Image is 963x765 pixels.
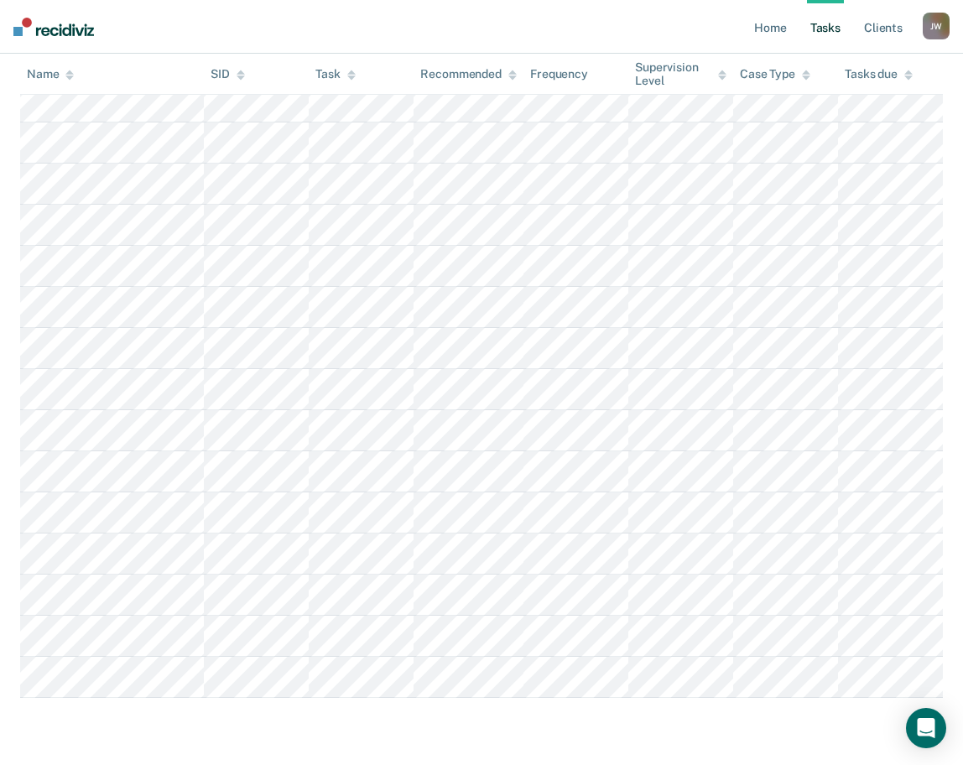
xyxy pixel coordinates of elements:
div: Tasks due [845,67,913,81]
div: Case Type [740,67,810,81]
button: JW [923,13,950,39]
img: Recidiviz [13,18,94,36]
div: Open Intercom Messenger [906,708,946,748]
div: Supervision Level [635,60,726,88]
div: Recommended [420,67,516,81]
div: SID [211,67,245,81]
div: J W [923,13,950,39]
div: Frequency [530,67,588,81]
div: Name [27,67,74,81]
div: Task [315,67,355,81]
